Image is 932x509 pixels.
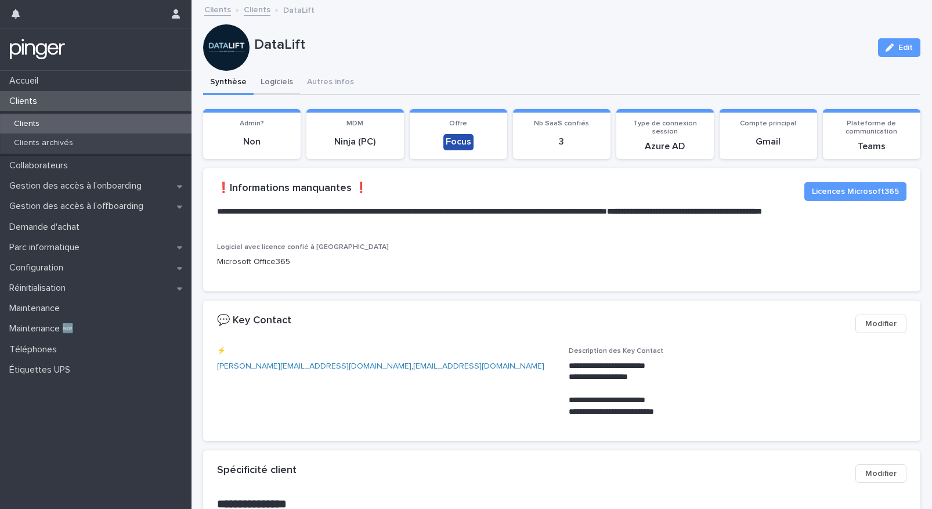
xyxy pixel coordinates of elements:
p: 3 [520,136,604,147]
h2: Spécificité client [217,464,297,477]
p: Teams [830,141,913,152]
img: mTgBEunGTSyRkCgitkcU [9,38,66,61]
a: [EMAIL_ADDRESS][DOMAIN_NAME] [413,362,544,370]
span: Offre [449,120,467,127]
span: Plateforme de communication [846,120,897,135]
span: Modifier [865,468,897,479]
button: Modifier [855,464,906,483]
span: MDM [346,120,363,127]
p: Clients [5,96,46,107]
p: Collaborateurs [5,160,77,171]
p: Réinitialisation [5,283,75,294]
span: Admin? [240,120,264,127]
p: Maintenance [5,303,69,314]
span: Type de connexion session [633,120,697,135]
p: Gmail [727,136,810,147]
a: Clients [244,2,270,16]
p: Configuration [5,262,73,273]
span: Licences Microsoft365 [812,186,899,197]
p: DataLift [283,3,315,16]
button: Edit [878,38,920,57]
span: Edit [898,44,913,52]
h2: 💬 Key Contact [217,315,291,327]
p: Non [210,136,294,147]
p: Gestion des accès à l’offboarding [5,201,153,212]
p: , [217,360,555,373]
p: Téléphones [5,344,66,355]
p: Demande d'achat [5,222,89,233]
span: ⚡️ [217,348,226,355]
button: Autres infos [300,71,361,95]
p: Clients archivés [5,138,82,148]
button: Licences Microsoft365 [804,182,906,201]
p: Maintenance 🆕 [5,323,83,334]
div: Focus [443,134,474,150]
span: Description des Key Contact [569,348,663,355]
span: Logiciel avec licence confié à [GEOGRAPHIC_DATA] [217,244,389,251]
button: Logiciels [254,71,300,95]
button: Modifier [855,315,906,333]
span: Modifier [865,318,897,330]
p: Microsoft Office365 [217,256,438,268]
p: Ninja (PC) [313,136,397,147]
p: DataLift [254,37,869,53]
a: Clients [204,2,231,16]
p: Accueil [5,75,48,86]
a: [PERSON_NAME][EMAIL_ADDRESS][DOMAIN_NAME] [217,362,411,370]
span: Compte principal [740,120,796,127]
p: Azure AD [623,141,707,152]
p: Gestion des accès à l’onboarding [5,181,151,192]
p: Parc informatique [5,242,89,253]
p: Clients [5,119,49,129]
span: Nb SaaS confiés [534,120,589,127]
p: Étiquettes UPS [5,364,80,376]
h2: ❗️Informations manquantes ❗️ [217,182,367,195]
button: Synthèse [203,71,254,95]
